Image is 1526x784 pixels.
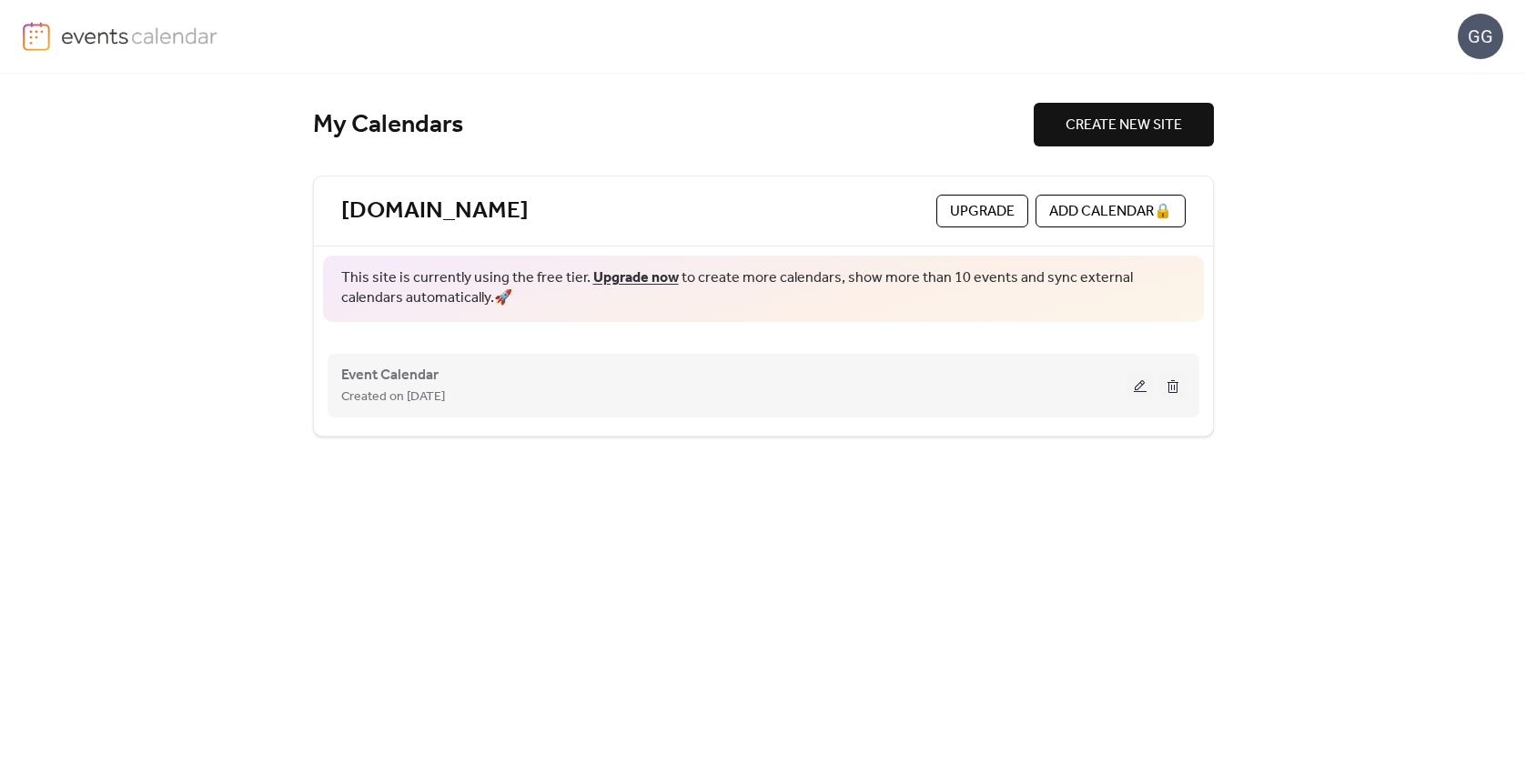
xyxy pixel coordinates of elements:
[1458,14,1503,59] div: GG
[341,196,529,226] a: [DOMAIN_NAME]
[1034,103,1214,146] button: CREATE NEW SITE
[341,387,445,408] span: Created on [DATE]
[593,264,679,292] a: Upgrade now
[23,22,50,51] img: logo
[936,195,1028,227] button: Upgrade
[61,22,218,49] img: logo-type
[341,370,439,380] a: Event Calendar
[313,109,1034,141] div: My Calendars
[341,268,1186,309] span: This site is currently using the free tier. to create more calendars, show more than 10 events an...
[1066,115,1182,136] span: CREATE NEW SITE
[341,365,439,387] span: Event Calendar
[950,201,1015,223] span: Upgrade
